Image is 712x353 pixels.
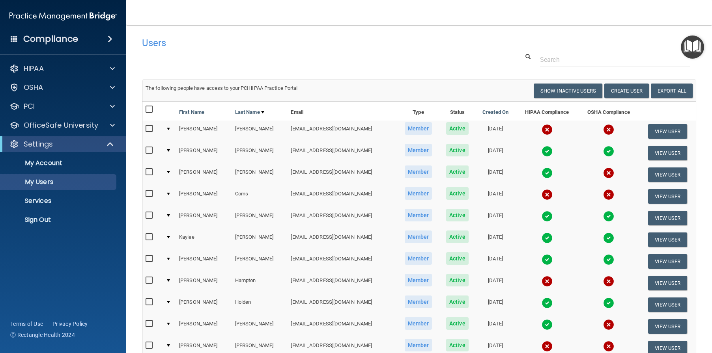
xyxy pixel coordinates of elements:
span: Active [446,339,469,351]
img: tick.e7d51cea.svg [542,167,553,178]
span: The following people have access to your PCIHIPAA Practice Portal [146,85,298,91]
a: OfficeSafe University [9,121,115,130]
img: tick.e7d51cea.svg [603,211,614,222]
td: [DATE] [475,142,516,164]
td: [PERSON_NAME] [232,207,288,229]
td: [PERSON_NAME] [232,164,288,186]
p: PCI [24,102,35,111]
p: Settings [24,139,53,149]
img: tick.e7d51cea.svg [542,232,553,243]
td: Kaylee [176,229,232,251]
img: cross.ca9f0e7f.svg [603,341,614,352]
button: Open Resource Center [681,35,704,59]
th: HIPAA Compliance [516,102,578,121]
span: Member [405,165,432,178]
input: Search [540,52,690,67]
td: [DATE] [475,251,516,272]
button: Create User [604,84,649,98]
td: [DATE] [475,164,516,186]
a: Created On [482,108,508,117]
p: My Users [5,178,113,186]
td: [EMAIL_ADDRESS][DOMAIN_NAME] [288,316,397,337]
span: Member [405,209,432,221]
td: [DATE] [475,207,516,229]
td: [DATE] [475,316,516,337]
span: Active [446,187,469,200]
td: [PERSON_NAME] [176,207,232,229]
button: View User [648,211,687,225]
span: Member [405,339,432,351]
td: [PERSON_NAME] [176,294,232,316]
td: [PERSON_NAME] [232,142,288,164]
a: Privacy Policy [52,320,88,328]
img: cross.ca9f0e7f.svg [603,276,614,287]
img: PMB logo [9,8,117,24]
td: [DATE] [475,272,516,294]
th: Type [397,102,439,121]
td: Holden [232,294,288,316]
button: View User [648,276,687,290]
a: Terms of Use [10,320,43,328]
td: [DATE] [475,186,516,207]
td: Hampton [232,272,288,294]
button: View User [648,189,687,204]
td: Corns [232,186,288,207]
span: Active [446,165,469,178]
h4: Compliance [23,33,78,45]
button: View User [648,146,687,160]
span: Member [405,295,432,308]
span: Active [446,209,469,221]
td: [PERSON_NAME] [232,229,288,251]
th: OSHA Compliance [578,102,639,121]
td: [DATE] [475,229,516,251]
span: Active [446,122,469,135]
img: tick.e7d51cea.svg [603,254,614,265]
button: View User [648,124,687,139]
th: Status [439,102,475,121]
img: cross.ca9f0e7f.svg [542,276,553,287]
img: tick.e7d51cea.svg [603,232,614,243]
td: [PERSON_NAME] [176,316,232,337]
td: [EMAIL_ADDRESS][DOMAIN_NAME] [288,251,397,272]
span: Member [405,274,432,286]
td: [DATE] [475,294,516,316]
img: cross.ca9f0e7f.svg [603,189,614,200]
td: [PERSON_NAME] [176,251,232,272]
img: tick.e7d51cea.svg [542,254,553,265]
button: Show Inactive Users [534,84,602,98]
p: Sign Out [5,216,113,224]
button: View User [648,232,687,247]
a: Settings [9,139,114,149]
td: [PERSON_NAME] [232,316,288,337]
span: Active [446,317,469,330]
span: Active [446,295,469,308]
span: Active [446,274,469,286]
td: [PERSON_NAME] [176,186,232,207]
td: [PERSON_NAME] [176,121,232,142]
td: [DATE] [475,121,516,142]
img: cross.ca9f0e7f.svg [542,341,553,352]
h4: Users [142,38,460,48]
img: cross.ca9f0e7f.svg [603,167,614,178]
span: Member [405,144,432,156]
td: [EMAIL_ADDRESS][DOMAIN_NAME] [288,272,397,294]
span: Active [446,252,469,265]
button: View User [648,167,687,182]
td: [EMAIL_ADDRESS][DOMAIN_NAME] [288,294,397,316]
a: PCI [9,102,115,111]
a: OSHA [9,83,115,92]
a: First Name [179,108,204,117]
td: [PERSON_NAME] [176,272,232,294]
td: [PERSON_NAME] [232,251,288,272]
p: OfficeSafe University [24,121,98,130]
td: [PERSON_NAME] [176,142,232,164]
p: OSHA [24,83,43,92]
td: [EMAIL_ADDRESS][DOMAIN_NAME] [288,229,397,251]
span: Member [405,122,432,135]
p: My Account [5,159,113,167]
button: View User [648,254,687,269]
td: [PERSON_NAME] [176,164,232,186]
span: Member [405,187,432,200]
td: [EMAIL_ADDRESS][DOMAIN_NAME] [288,164,397,186]
img: tick.e7d51cea.svg [603,146,614,157]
